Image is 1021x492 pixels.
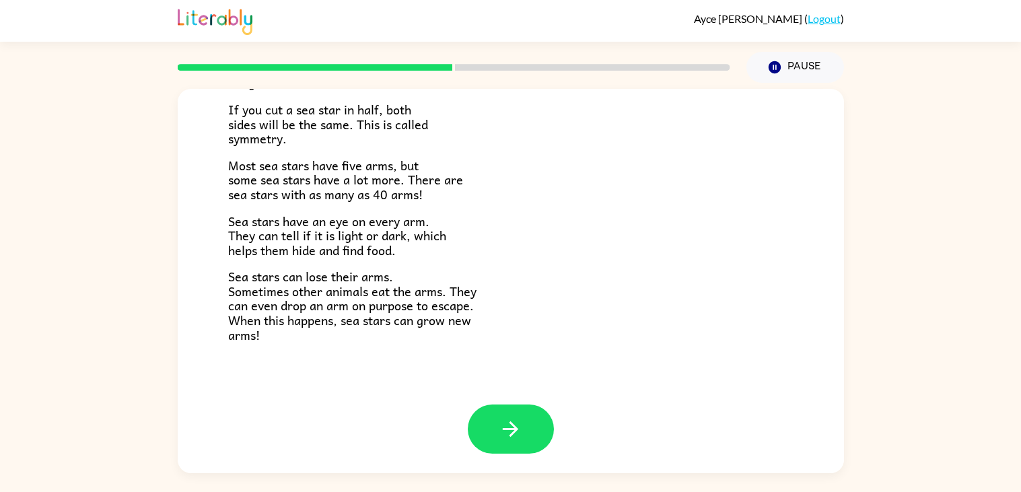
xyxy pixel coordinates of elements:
[694,12,804,25] span: Ayce [PERSON_NAME]
[228,155,463,204] span: Most sea stars have five arms, but some sea stars have a lot more. There are sea stars with as ma...
[694,12,844,25] div: ( )
[746,52,844,83] button: Pause
[228,211,446,260] span: Sea stars have an eye on every arm. They can tell if it is light or dark, which helps them hide a...
[228,100,428,148] span: If you cut a sea star in half, both sides will be the same. This is called symmetry.
[228,267,477,344] span: Sea stars can lose their arms. Sometimes other animals eat the arms. They can even drop an arm on...
[808,12,841,25] a: Logout
[178,5,252,35] img: Literably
